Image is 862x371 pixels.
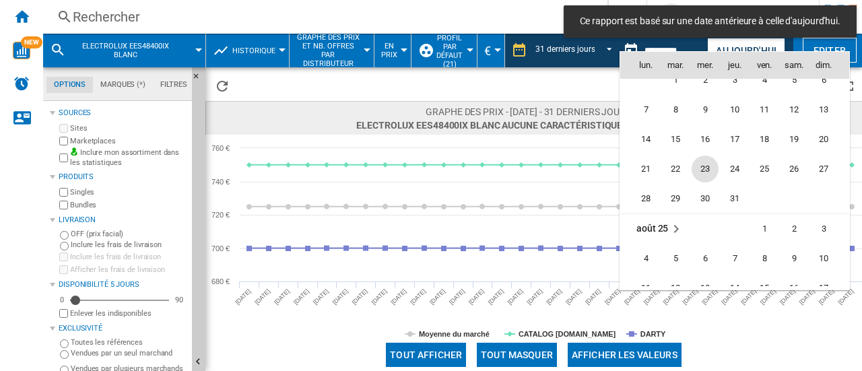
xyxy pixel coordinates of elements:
span: 25 [751,156,778,182]
td: Saturday July 19 2025 [779,125,809,154]
span: 22 [662,156,689,182]
td: Tuesday August 12 2025 [661,273,690,303]
td: Tuesday July 22 2025 [661,154,690,184]
td: Friday July 4 2025 [750,65,779,95]
td: Wednesday July 23 2025 [690,154,720,184]
span: 14 [632,126,659,153]
td: Thursday August 7 2025 [720,244,750,273]
td: Saturday August 16 2025 [779,273,809,303]
span: 10 [721,96,748,123]
span: 29 [662,185,689,212]
td: Saturday July 12 2025 [779,95,809,125]
span: 15 [751,275,778,302]
span: 8 [662,96,689,123]
span: 31 [721,185,748,212]
td: Thursday July 24 2025 [720,154,750,184]
td: Wednesday August 13 2025 [690,273,720,303]
tr: Week 3 [620,273,849,303]
td: Tuesday July 8 2025 [661,95,690,125]
td: Thursday August 14 2025 [720,273,750,303]
span: 30 [692,185,719,212]
span: 9 [692,96,719,123]
span: 13 [692,275,719,302]
span: 1 [662,67,689,94]
span: 1 [751,215,778,242]
span: 3 [810,215,837,242]
span: 13 [810,96,837,123]
span: 18 [751,126,778,153]
span: 6 [810,67,837,94]
td: Monday July 21 2025 [620,154,661,184]
span: 6 [692,245,719,272]
td: Wednesday July 2 2025 [690,65,720,95]
td: Monday July 14 2025 [620,125,661,154]
td: Sunday July 27 2025 [809,154,849,184]
span: 24 [721,156,748,182]
span: 5 [662,245,689,272]
td: Thursday July 17 2025 [720,125,750,154]
th: sam. [779,52,809,79]
span: 20 [810,126,837,153]
span: 3 [721,67,748,94]
span: 16 [692,126,719,153]
td: Monday August 4 2025 [620,244,661,273]
tr: Week 3 [620,125,849,154]
td: Sunday August 10 2025 [809,244,849,273]
td: Sunday August 17 2025 [809,273,849,303]
td: Tuesday July 1 2025 [661,65,690,95]
td: Friday July 18 2025 [750,125,779,154]
td: Tuesday July 15 2025 [661,125,690,154]
span: 5 [781,67,807,94]
span: 15 [662,126,689,153]
th: lun. [620,52,661,79]
td: Saturday August 2 2025 [779,214,809,244]
td: Tuesday August 5 2025 [661,244,690,273]
td: Wednesday July 16 2025 [690,125,720,154]
td: Thursday July 10 2025 [720,95,750,125]
span: 4 [751,67,778,94]
td: Monday August 11 2025 [620,273,661,303]
th: mar. [661,52,690,79]
span: 12 [781,96,807,123]
span: 4 [632,245,659,272]
span: 11 [632,275,659,302]
span: 9 [781,245,807,272]
th: ven. [750,52,779,79]
td: Friday August 15 2025 [750,273,779,303]
td: Thursday July 31 2025 [720,184,750,214]
span: 21 [632,156,659,182]
td: Sunday July 6 2025 [809,65,849,95]
span: 11 [751,96,778,123]
span: 23 [692,156,719,182]
span: 12 [662,275,689,302]
span: août 25 [636,223,668,234]
tr: Week 4 [620,154,849,184]
span: 7 [632,96,659,123]
th: dim. [809,52,849,79]
span: 14 [721,275,748,302]
tr: Week 2 [620,95,849,125]
td: Monday July 7 2025 [620,95,661,125]
td: Friday August 1 2025 [750,214,779,244]
td: Sunday August 3 2025 [809,214,849,244]
span: 19 [781,126,807,153]
td: Friday August 8 2025 [750,244,779,273]
th: jeu. [720,52,750,79]
td: Saturday July 26 2025 [779,154,809,184]
tr: Week 5 [620,184,849,214]
td: Thursday July 3 2025 [720,65,750,95]
td: Sunday July 20 2025 [809,125,849,154]
td: Saturday July 5 2025 [779,65,809,95]
td: Tuesday July 29 2025 [661,184,690,214]
span: 2 [692,67,719,94]
span: 17 [721,126,748,153]
span: 16 [781,275,807,302]
tr: Week 1 [620,214,849,244]
td: Wednesday July 9 2025 [690,95,720,125]
td: Friday July 25 2025 [750,154,779,184]
span: Ce rapport est basé sur une date antérieure à celle d'aujourd'hui. [576,15,844,28]
td: Sunday July 13 2025 [809,95,849,125]
span: 27 [810,156,837,182]
span: 17 [810,275,837,302]
span: 7 [721,245,748,272]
